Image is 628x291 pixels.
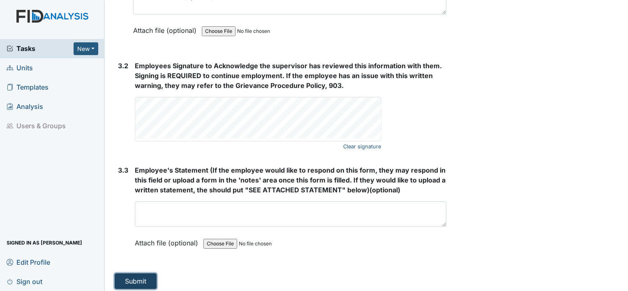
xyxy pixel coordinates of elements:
strong: (optional) [135,165,446,195]
span: Analysis [7,100,43,113]
span: Signed in as [PERSON_NAME] [7,236,82,249]
span: Templates [7,81,48,94]
span: Edit Profile [7,256,50,268]
span: Employee's Statement (If the employee would like to respond on this form, they may respond in thi... [135,166,446,194]
label: 3.2 [118,61,128,71]
label: Attach file (optional) [133,21,200,35]
span: Sign out [7,275,42,288]
a: Tasks [7,44,74,53]
button: Submit [115,273,157,289]
button: New [74,42,98,55]
span: Employees Signature to Acknowledge the supervisor has reviewed this information with them. Signin... [135,62,442,90]
label: 3.3 [118,165,128,175]
span: Units [7,62,33,74]
label: Attach file (optional) [135,233,201,248]
a: Clear signature [343,141,381,152]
